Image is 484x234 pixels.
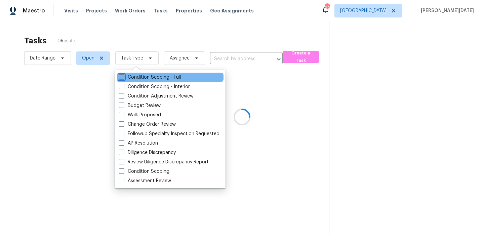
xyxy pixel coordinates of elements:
[325,4,329,11] div: 84
[119,93,194,100] label: Condition Adjustment Review
[119,168,169,175] label: Condition Scoping
[119,121,176,128] label: Change Order Review
[119,130,219,137] label: Followup Specialty Inspection Requested
[119,112,161,118] label: Walk Proposed
[119,159,209,165] label: Review Diligence Discrepancy Report
[119,149,176,156] label: Diligence Discrepancy
[119,102,161,109] label: Budget Review
[119,178,171,184] label: Assessment Review
[119,74,181,81] label: Condition Scoping - Full
[119,83,190,90] label: Condition Scoping - Interior
[119,140,158,147] label: AP Resolution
